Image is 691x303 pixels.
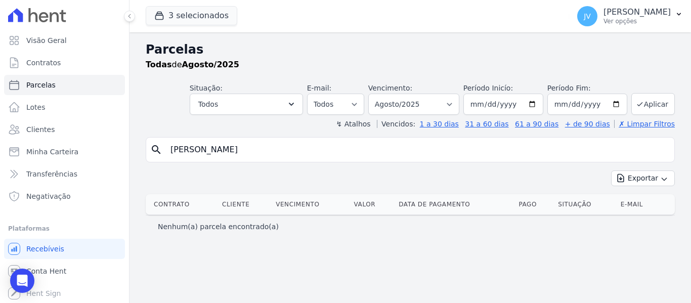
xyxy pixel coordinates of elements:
[554,194,617,214] th: Situação
[617,194,663,214] th: E-mail
[26,266,66,276] span: Conta Hent
[158,222,279,232] p: Nenhum(a) parcela encontrado(a)
[4,261,125,281] a: Conta Hent
[190,84,223,92] label: Situação:
[514,194,554,214] th: Pago
[26,58,61,68] span: Contratos
[569,2,691,30] button: JV [PERSON_NAME] Ver opções
[368,84,412,92] label: Vencimento:
[4,239,125,259] a: Recebíveis
[26,80,56,90] span: Parcelas
[26,169,77,179] span: Transferências
[26,147,78,157] span: Minha Carteira
[26,244,64,254] span: Recebíveis
[198,98,218,110] span: Todos
[565,120,610,128] a: + de 90 dias
[146,6,237,25] button: 3 selecionados
[350,194,395,214] th: Valor
[150,144,162,156] i: search
[515,120,558,128] a: 61 a 90 dias
[4,53,125,73] a: Contratos
[611,170,675,186] button: Exportar
[190,94,303,115] button: Todos
[420,120,459,128] a: 1 a 30 dias
[26,102,46,112] span: Lotes
[164,140,670,160] input: Buscar por nome do lote ou do cliente
[336,120,370,128] label: ↯ Atalhos
[182,60,239,69] strong: Agosto/2025
[465,120,508,128] a: 31 a 60 dias
[614,120,675,128] a: ✗ Limpar Filtros
[463,84,513,92] label: Período Inicío:
[307,84,332,92] label: E-mail:
[26,191,71,201] span: Negativação
[4,142,125,162] a: Minha Carteira
[146,194,218,214] th: Contrato
[4,186,125,206] a: Negativação
[10,269,34,293] div: Open Intercom Messenger
[631,93,675,115] button: Aplicar
[584,13,591,20] span: JV
[272,194,350,214] th: Vencimento
[603,17,671,25] p: Ver opções
[146,60,172,69] strong: Todas
[8,223,121,235] div: Plataformas
[4,97,125,117] a: Lotes
[146,40,675,59] h2: Parcelas
[547,83,627,94] label: Período Fim:
[603,7,671,17] p: [PERSON_NAME]
[26,124,55,135] span: Clientes
[395,194,514,214] th: Data de Pagamento
[26,35,67,46] span: Visão Geral
[218,194,272,214] th: Cliente
[4,119,125,140] a: Clientes
[4,164,125,184] a: Transferências
[146,59,239,71] p: de
[377,120,415,128] label: Vencidos:
[4,75,125,95] a: Parcelas
[4,30,125,51] a: Visão Geral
